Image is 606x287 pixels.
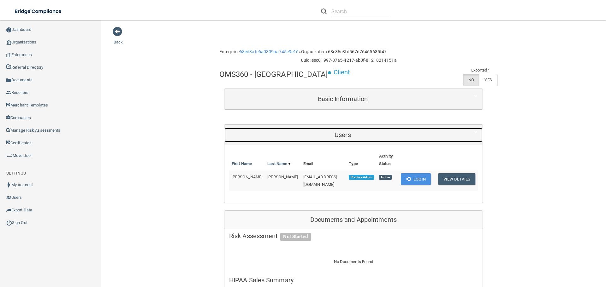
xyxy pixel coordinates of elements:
[301,49,397,54] h6: Organization 68e86e3fd567d76465635f47
[229,95,456,102] h5: Basic Information
[6,78,11,83] img: icon-documents.8dae5593.png
[331,6,389,17] input: Search
[6,182,11,187] img: ic_user_dark.df1a06c3.png
[229,92,478,106] a: Basic Information
[346,150,376,170] th: Type
[224,211,483,229] div: Documents and Appointments
[479,74,497,86] label: YES
[401,173,431,185] button: Login
[240,49,299,54] a: 68ed3afc6a0309aa745c9e16
[321,9,327,14] img: ic-search.3b580494.png
[349,175,374,180] span: Practice Admin
[229,131,456,138] h5: Users
[377,150,399,170] th: Activity Status
[6,53,11,57] img: enterprise.0d942306.png
[9,5,68,18] img: bridge_compliance_login_screen.278c3ca4.svg
[219,70,328,78] h4: OMS360 - [GEOGRAPHIC_DATA]
[232,175,262,179] span: [PERSON_NAME]
[229,232,478,239] h5: Risk Assessment
[6,27,11,32] img: ic_dashboard_dark.d01f4a41.png
[6,195,11,200] img: icon-users.e205127d.png
[114,32,123,44] a: Back
[463,74,479,86] label: NO
[438,173,475,185] button: View Details
[334,66,350,78] p: Client
[463,66,497,74] td: Exported?
[6,208,11,213] img: icon-export.b9366987.png
[229,128,478,142] a: Users
[6,220,12,226] img: ic_power_dark.7ecde6b1.png
[6,90,11,95] img: ic_reseller.de258add.png
[303,175,337,187] span: [EMAIL_ADDRESS][DOMAIN_NAME]
[379,175,392,180] span: Active
[267,160,291,168] a: Last Name
[6,40,11,45] img: organization-icon.f8decf85.png
[301,150,347,170] th: Email
[280,233,311,241] span: Not Started
[267,175,298,179] span: [PERSON_NAME]
[219,49,301,54] h6: Enterprise »
[6,152,13,159] img: briefcase.64adab9b.png
[232,160,252,168] a: First Name
[6,169,26,177] label: SETTINGS
[224,250,483,273] div: No Documents Found
[229,277,478,284] h5: HIPAA Sales Summary
[301,58,397,63] h6: uuid: eec01997-87a5-4217-ab0f-81218214151a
